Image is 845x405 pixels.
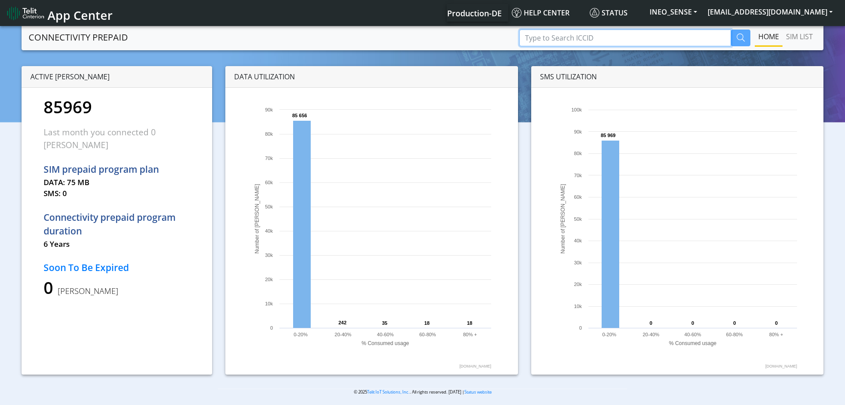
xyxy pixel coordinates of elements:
[467,320,472,326] text: 18
[508,4,586,22] a: Help center
[424,320,430,326] text: 18
[574,129,582,134] text: 90k
[783,28,816,45] a: SIM LIST
[590,8,628,18] span: Status
[265,204,273,209] text: 50k
[44,177,190,188] p: DATA: 75 MB
[44,126,190,151] p: Last month you connected 0 [PERSON_NAME]
[44,238,190,250] p: 6 Years
[265,228,273,234] text: 40k
[519,30,731,46] input: Type to Search ICCID
[265,131,273,137] text: 80k
[29,29,128,46] a: CONNECTIVITY PREPAID
[225,66,518,88] div: DATA UTILIZATION
[367,389,410,395] a: Telit IoT Solutions, Inc.
[459,364,491,368] text: [DOMAIN_NAME]
[512,8,522,18] img: knowledge.svg
[574,238,582,243] text: 40k
[650,320,652,326] text: 0
[447,4,501,22] a: Your current platform instance
[574,304,582,309] text: 10k
[463,332,477,337] text: 80% +
[512,8,569,18] span: Help center
[643,332,659,337] text: 20-40%
[361,340,409,346] text: % Consumed usage
[22,66,212,88] div: ACTIVE [PERSON_NAME]
[684,332,701,337] text: 40-60%
[574,282,582,287] text: 20k
[702,4,838,20] button: [EMAIL_ADDRESS][DOMAIN_NAME]
[769,332,783,337] text: 80% +
[334,332,351,337] text: 20-40%
[586,4,644,22] a: Status
[218,389,627,395] p: © 2025 . All rights reserved. [DATE] |
[44,275,190,300] p: 0
[254,184,260,253] text: Number of [PERSON_NAME]
[377,332,394,337] text: 40-60%
[265,277,273,282] text: 20k
[574,216,582,222] text: 50k
[48,7,113,23] span: App Center
[338,320,346,325] text: 242
[574,194,582,200] text: 60k
[270,325,273,331] text: 0
[265,180,273,185] text: 60k
[571,107,582,112] text: 100k
[579,325,582,331] text: 0
[601,133,616,138] text: 85 969
[265,253,273,258] text: 30k
[574,260,582,265] text: 30k
[382,320,387,326] text: 35
[265,107,273,112] text: 90k
[669,340,716,346] text: % Consumed usage
[560,184,566,253] text: Number of [PERSON_NAME]
[590,8,599,18] img: status.svg
[265,301,273,306] text: 10k
[755,28,783,45] a: Home
[7,6,44,20] img: logo-telit-cinterion-gw-new.png
[464,389,492,395] a: Status website
[44,211,190,238] p: Connectivity prepaid program duration
[603,332,617,337] text: 0-20%
[292,113,307,118] text: 85 656
[531,66,824,88] div: SMS UTILIZATION
[775,320,778,326] text: 0
[574,151,582,156] text: 80k
[53,286,118,296] span: [PERSON_NAME]
[644,4,702,20] button: INEO_SENSE
[419,332,436,337] text: 60-80%
[765,364,797,368] text: [DOMAIN_NAME]
[574,173,582,178] text: 70k
[44,163,190,177] p: SIM prepaid program plan
[44,261,190,275] p: Soon To Be Expired
[44,188,190,199] p: SMS: 0
[7,4,111,22] a: App Center
[294,332,308,337] text: 0-20%
[691,320,694,326] text: 0
[44,94,190,119] p: 85969
[733,320,736,326] text: 0
[726,332,743,337] text: 60-80%
[447,8,502,19] span: Production-DE
[265,156,273,161] text: 70k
